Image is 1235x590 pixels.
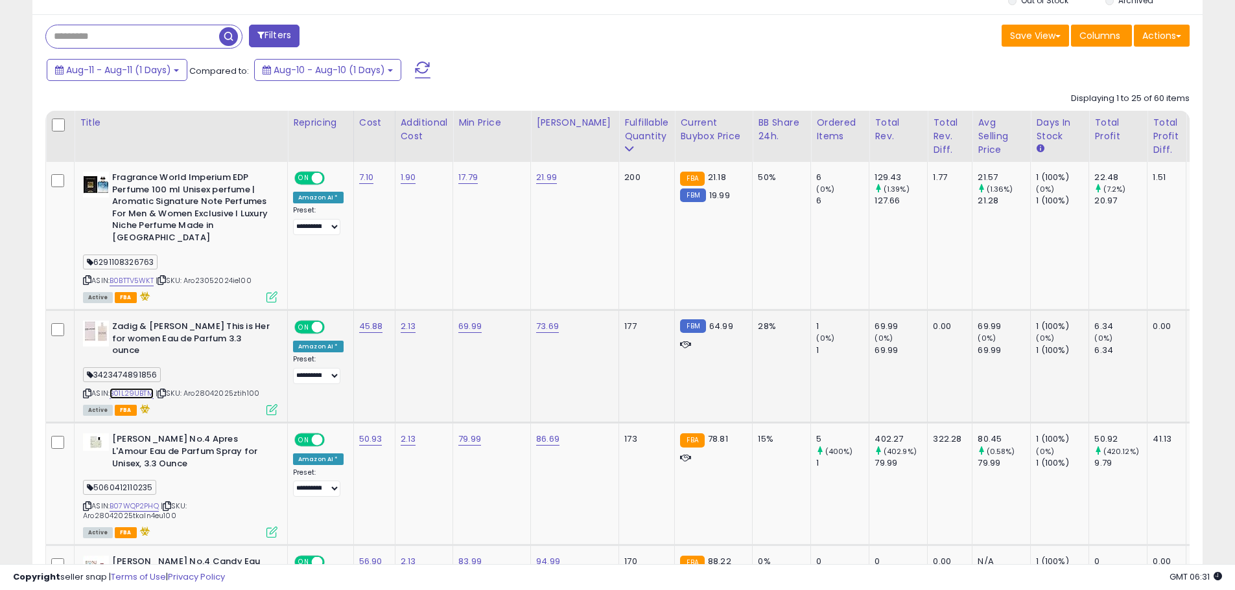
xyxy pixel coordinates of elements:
[875,116,922,143] div: Total Rev.
[680,319,705,333] small: FBM
[1103,184,1126,194] small: (7.2%)
[536,116,613,130] div: [PERSON_NAME]
[816,116,864,143] div: Ordered Items
[323,435,344,446] span: OFF
[987,446,1015,457] small: (0.58%)
[83,321,277,414] div: ASIN:
[458,320,482,333] a: 69.99
[83,172,277,301] div: ASIN:
[323,322,344,333] span: OFF
[293,192,344,203] div: Amazon AI *
[458,116,525,130] div: Min Price
[758,321,801,332] div: 28%
[978,116,1025,157] div: Avg Selling Price
[875,433,927,445] div: 402.27
[1153,172,1176,183] div: 1.51
[296,173,312,184] span: ON
[1071,93,1190,105] div: Displaying 1 to 25 of 60 items
[1036,143,1044,155] small: Days In Stock.
[293,341,344,352] div: Amazon AI *
[83,527,113,538] span: All listings currently available for purchase on Amazon
[401,433,416,446] a: 2.13
[83,367,161,382] span: 3423474891856
[111,571,166,583] a: Terms of Use
[458,433,481,446] a: 79.99
[816,333,834,343] small: (0%)
[401,171,416,184] a: 1.90
[323,173,344,184] span: OFF
[359,433,382,446] a: 50.93
[1071,25,1132,47] button: Columns
[875,345,927,356] div: 69.99
[1036,446,1054,457] small: (0%)
[1079,29,1120,42] span: Columns
[401,320,416,333] a: 2.13
[458,171,478,184] a: 17.79
[1036,116,1083,143] div: Days In Stock
[1153,321,1176,332] div: 0.00
[978,457,1030,469] div: 79.99
[80,116,282,130] div: Title
[293,116,348,130] div: Repricing
[624,116,669,143] div: Fulfillable Quantity
[83,255,158,269] span: 6291108326763
[83,292,113,303] span: All listings currently available for purchase on Amazon
[83,501,187,520] span: | SKU: Aro28042025tkaln4eu100
[112,172,270,247] b: Fragrance World Imperium EDP Perfume 100 ml Unisex perfume | Aromatic Signature Note Perfumes For...
[137,291,150,301] i: hazardous material
[1036,321,1088,332] div: 1 (100%)
[1170,571,1222,583] span: 2025-08-12 06:31 GMT
[112,433,270,473] b: [PERSON_NAME] No.4 Apres L'Amour Eau de Parfum Spray for Unisex, 3.3 Ounce
[83,321,109,346] img: 31DTG8tPNiL._SL40_.jpg
[83,172,109,198] img: 41QTS515thL._SL40_.jpg
[825,446,853,457] small: (400%)
[1094,195,1147,207] div: 20.97
[168,571,225,583] a: Privacy Policy
[816,345,869,356] div: 1
[933,321,962,332] div: 0.00
[13,571,60,583] strong: Copyright
[536,433,559,446] a: 86.69
[816,321,869,332] div: 1
[359,116,390,130] div: Cost
[1094,172,1147,183] div: 22.48
[875,333,893,343] small: (0%)
[709,189,730,201] span: 19.99
[359,320,383,333] a: 45.88
[137,404,150,413] i: hazardous material
[884,446,917,457] small: (402.9%)
[680,172,704,186] small: FBA
[758,433,801,445] div: 15%
[1103,446,1139,457] small: (420.12%)
[816,433,869,445] div: 5
[249,25,300,47] button: Filters
[156,275,252,286] span: | SKU: Aro23052024ie100
[1094,333,1112,343] small: (0%)
[296,435,312,446] span: ON
[624,321,665,332] div: 177
[708,433,728,445] span: 78.81
[110,275,154,286] a: B0BTTV5WKT
[884,184,910,194] small: (1.39%)
[293,355,344,384] div: Preset:
[816,195,869,207] div: 6
[83,433,109,451] img: 21KQNKc26OL._SL40_.jpg
[359,171,374,184] a: 7.10
[112,321,270,360] b: Zadig & [PERSON_NAME] This is Her for women Eau de Parfum 3.3 ounce
[274,63,385,76] span: Aug-10 - Aug-10 (1 Days)
[1094,433,1147,445] div: 50.92
[115,292,137,303] span: FBA
[47,59,187,81] button: Aug-11 - Aug-11 (1 Days)
[115,527,137,538] span: FBA
[110,501,159,512] a: B07WQP2PHQ
[816,172,869,183] div: 6
[875,195,927,207] div: 127.66
[189,65,249,77] span: Compared to:
[254,59,401,81] button: Aug-10 - Aug-10 (1 Days)
[1002,25,1069,47] button: Save View
[66,63,171,76] span: Aug-11 - Aug-11 (1 Days)
[401,116,448,143] div: Additional Cost
[115,405,137,416] span: FBA
[758,116,805,143] div: BB Share 24h.
[1036,345,1088,356] div: 1 (100%)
